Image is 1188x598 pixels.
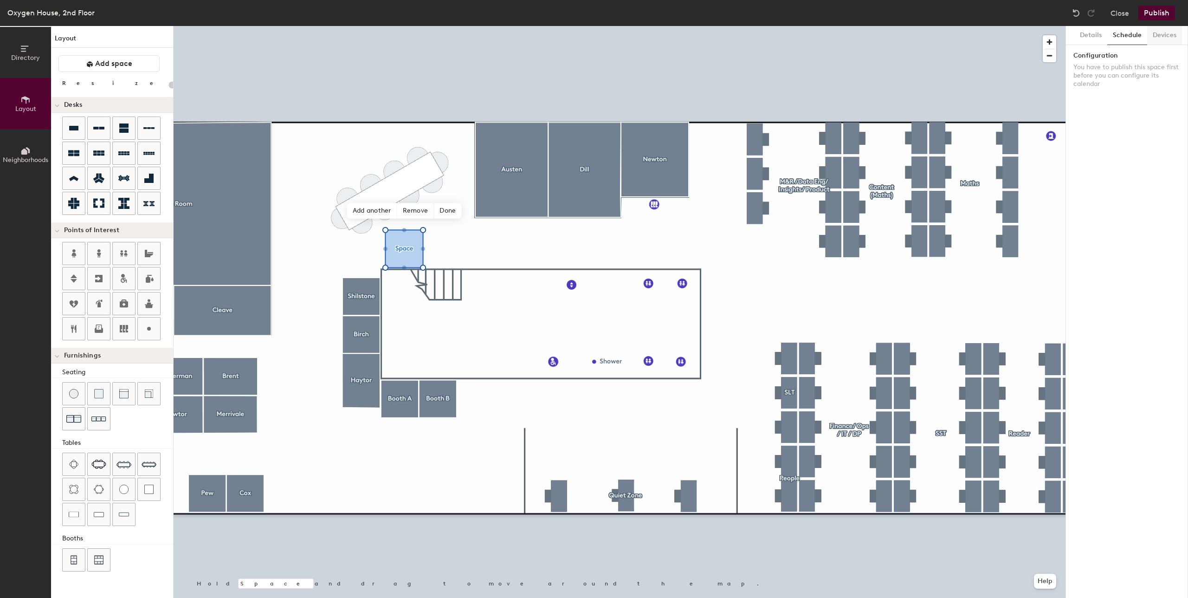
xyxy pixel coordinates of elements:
button: Six seat table [87,453,110,476]
img: Couch (middle) [119,389,129,398]
button: Help [1034,574,1056,589]
img: Eight seat table [116,457,131,472]
img: Four seat booth [70,555,78,565]
span: Add another [347,203,397,219]
img: Table (1x2) [69,510,79,519]
button: Details [1074,26,1107,45]
img: Table (round) [119,485,129,494]
span: Furnishings [64,352,101,359]
button: Table (1x1) [137,478,161,501]
img: Table (1x1) [144,485,154,494]
span: Add space [95,59,132,68]
span: Neighborhoods [3,156,48,164]
img: Stool [69,389,78,398]
button: Six seat booth [87,548,110,572]
img: Table (1x4) [119,510,129,519]
button: Table (round) [112,478,136,501]
button: Table (1x2) [62,503,85,526]
button: Stool [62,382,85,405]
img: Four seat table [69,460,78,469]
img: Couch (corner) [144,389,154,398]
button: Cushion [87,382,110,405]
img: Couch (x2) [66,411,81,426]
p: You have to publish this space first before you can configure its calendar [1073,63,1181,88]
img: Six seat table [91,460,106,469]
button: Couch (x2) [62,407,85,430]
button: Table (1x3) [87,503,110,526]
span: Directory [11,54,40,62]
div: Oxygen House, 2nd Floor [7,7,95,19]
button: Couch (corner) [137,382,161,405]
img: Redo [1086,8,1096,18]
img: Undo [1072,8,1081,18]
button: Schedule [1107,26,1147,45]
div: Booths [62,533,173,544]
button: Ten seat table [137,453,161,476]
button: Couch (x3) [87,407,110,430]
span: Done [434,203,461,219]
img: Six seat round table [94,485,104,494]
span: Desks [64,101,82,109]
img: Six seat booth [94,555,103,565]
img: Ten seat table [142,457,156,472]
div: Seating [62,367,173,377]
button: Four seat round table [62,478,85,501]
div: Tables [62,438,173,448]
button: Couch (middle) [112,382,136,405]
label: Configuration [1073,52,1181,59]
button: Four seat table [62,453,85,476]
button: Table (1x4) [112,503,136,526]
button: Devices [1147,26,1182,45]
span: Remove [397,203,434,219]
div: Resize [62,79,165,87]
h1: Layout [51,33,173,48]
img: Cushion [94,389,103,398]
img: Table (1x3) [94,510,104,519]
button: Add space [58,55,160,72]
img: Couch (x3) [91,412,106,426]
button: Four seat booth [62,548,85,572]
span: Points of Interest [64,227,119,234]
span: Layout [15,105,36,113]
button: Eight seat table [112,453,136,476]
button: Six seat round table [87,478,110,501]
img: Four seat round table [69,485,78,494]
button: Publish [1138,6,1175,20]
button: Close [1111,6,1129,20]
